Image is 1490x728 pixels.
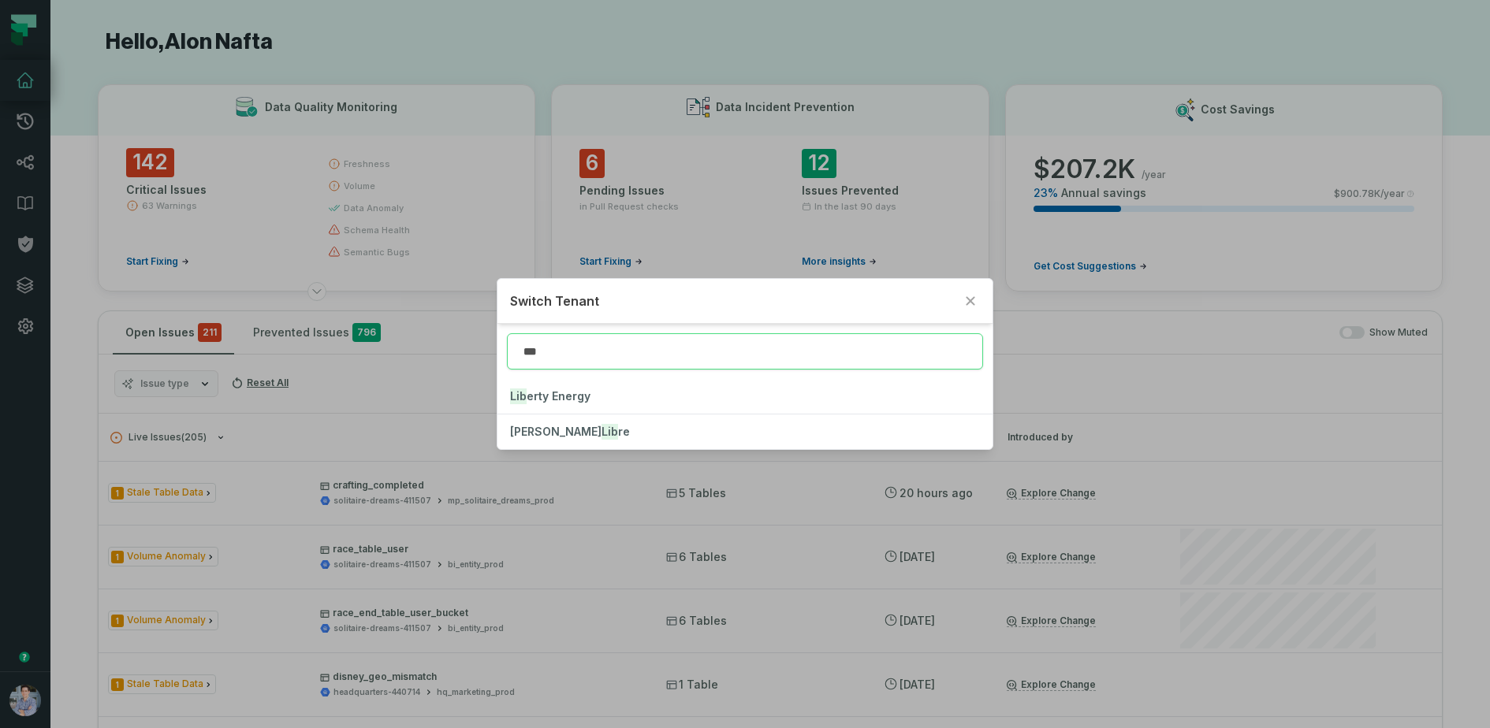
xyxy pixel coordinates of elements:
mark: Lib [510,388,527,404]
h2: Switch Tenant [510,292,955,310]
span: erty Energy [510,389,590,403]
span: [PERSON_NAME] re [510,425,630,438]
button: Close [961,292,980,310]
button: [PERSON_NAME]Libre [497,414,993,449]
button: Liberty Energy [497,379,993,414]
mark: Lib [602,424,618,440]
